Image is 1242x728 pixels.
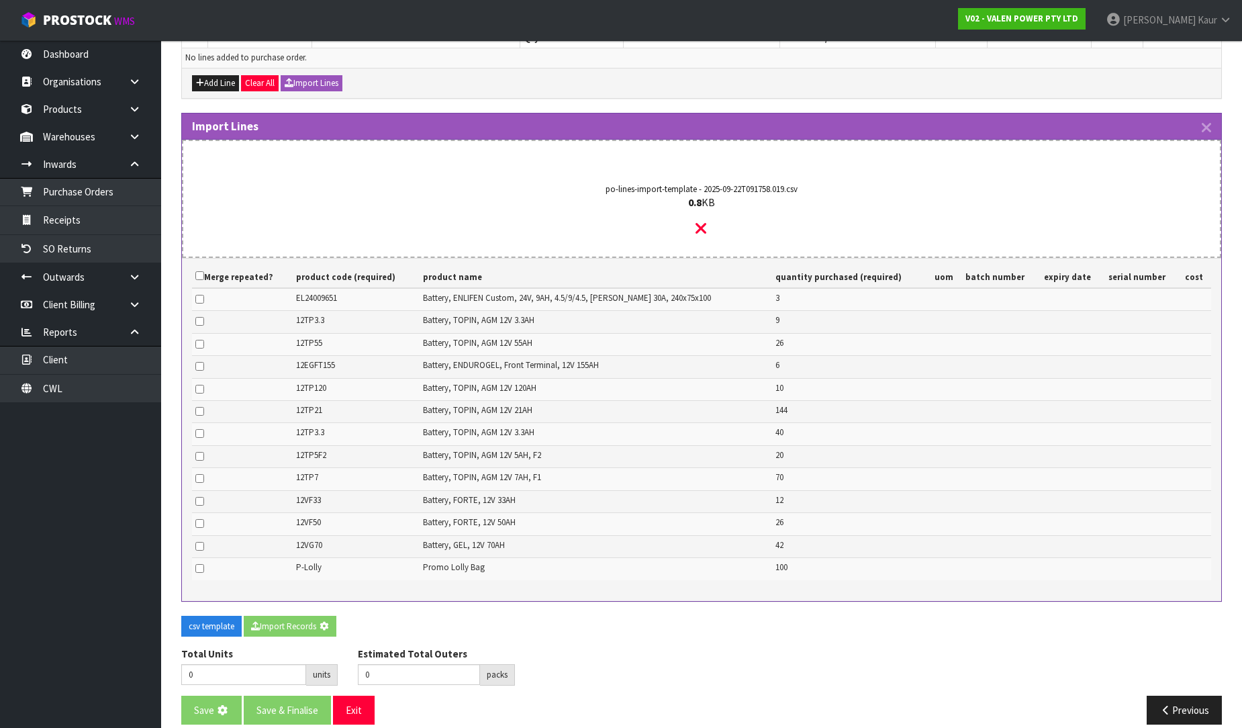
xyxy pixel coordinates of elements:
[423,471,541,483] span: Battery, TOPIN, AGM 12V 7AH, F1
[182,48,1221,68] td: No lines added to purchase order.
[192,75,239,91] button: Add Line
[775,471,783,483] span: 70
[192,265,293,287] th: Merge repeated?
[296,539,322,551] span: 12VG70
[181,664,306,685] input: Total Units
[296,516,321,528] span: 12VF50
[775,539,783,551] span: 42
[423,561,485,573] span: Promo Lolly Bag
[244,616,336,637] button: Import Records
[306,664,338,686] div: units
[775,337,783,349] span: 26
[296,494,321,506] span: 12VF33
[775,404,787,416] span: 144
[281,75,342,91] button: Import Lines
[423,404,532,416] span: Battery, TOPIN, AGM 12V 21AH
[114,15,135,28] small: WMS
[1105,265,1182,287] th: serial number
[423,539,505,551] span: Battery, GEL, 12V 70AH
[775,292,779,304] span: 3
[423,449,541,461] span: Battery, TOPIN, AGM 12V 5AH, F2
[296,337,322,349] span: 12TP55
[423,426,534,438] span: Battery, TOPIN, AGM 12V 3.3AH
[1123,13,1196,26] span: [PERSON_NAME]
[775,449,783,461] span: 20
[358,647,467,661] label: Estimated Total Outers
[293,265,420,287] th: product code (required)
[775,516,783,528] span: 26
[772,265,931,287] th: quantity purchased (required)
[216,196,1187,210] div: KB
[775,314,779,326] span: 9
[423,292,711,304] span: Battery, ENLIFEN Custom, 24V, 9AH, 4.5/9/4.5, [PERSON_NAME] 30A, 240x75x100
[1147,696,1222,725] button: Previous
[296,314,324,326] span: 12TP3.3
[423,359,599,371] span: Battery, ENDUROGEL, Front Terminal, 12V 155AH
[333,696,375,725] button: Exit
[296,471,318,483] span: 12TP7
[358,664,479,685] input: Estimated Total Outers
[296,449,326,461] span: 12TP5F2
[241,75,279,91] button: Clear All
[423,516,516,528] span: Battery, FORTE, 12V 50AH
[602,183,802,195] span: po-lines-import-template - 2025-09-22T091758.019.csv
[43,11,111,29] span: ProStock
[775,359,779,371] span: 6
[192,120,1211,133] h3: Import Lines
[962,265,1041,287] th: batch number
[296,561,322,573] span: P-Lolly
[423,494,516,506] span: Battery, FORTE, 12V 33AH
[965,13,1078,24] strong: V02 - VALEN POWER PTY LTD
[296,359,335,371] span: 12EGFT155
[181,696,242,725] button: Save
[1182,265,1211,287] th: cost
[423,314,534,326] span: Battery, TOPIN, AGM 12V 3.3AH
[423,337,532,349] span: Battery, TOPIN, AGM 12V 55AH
[420,265,773,287] th: product name
[296,404,322,416] span: 12TP21
[480,664,515,686] div: packs
[775,382,783,394] span: 10
[775,426,783,438] span: 40
[296,382,326,394] span: 12TP120
[296,426,324,438] span: 12TP3.3
[958,8,1086,30] a: V02 - VALEN POWER PTY LTD
[688,195,702,209] strong: 0.8
[1041,265,1105,287] th: expiry date
[423,382,536,394] span: Battery, TOPIN, AGM 12V 120AH
[1198,13,1217,26] span: Kaur
[181,616,242,637] button: csv template
[931,265,961,287] th: uom
[296,292,337,304] span: EL24009651
[20,11,37,28] img: cube-alt.png
[775,494,783,506] span: 12
[181,647,233,661] label: Total Units
[775,561,787,573] span: 100
[244,696,331,725] button: Save & Finalise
